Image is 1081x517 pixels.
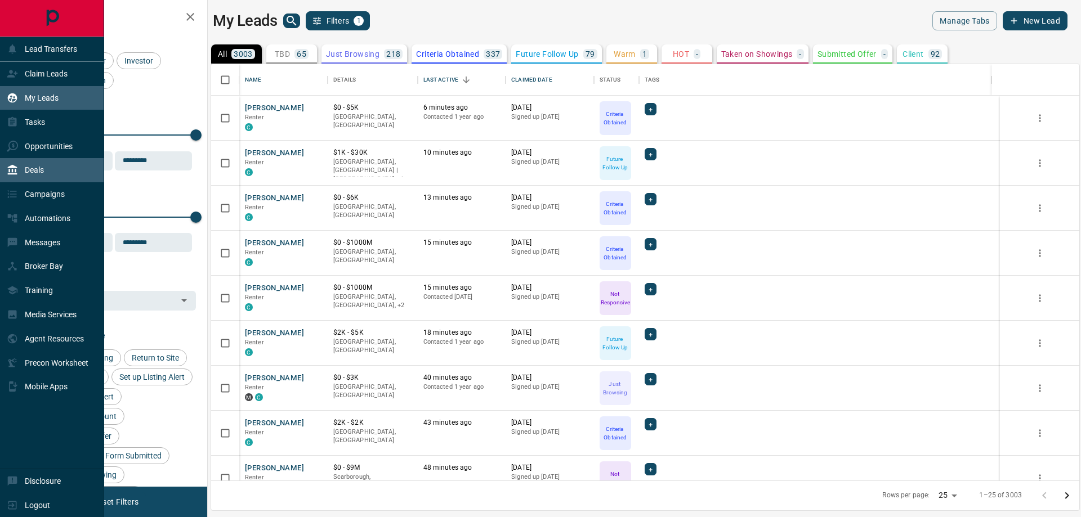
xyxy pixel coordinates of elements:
p: - [799,50,801,58]
p: [DATE] [511,283,588,293]
span: + [649,329,653,340]
button: Reset Filters [86,492,146,511]
p: [DATE] [511,328,588,338]
h1: My Leads [213,12,278,30]
div: + [645,238,656,250]
p: Criteria Obtained [601,110,630,127]
p: Future Follow Up [601,155,630,172]
p: Taken on Showings [721,50,793,58]
div: Name [245,64,262,96]
div: + [645,148,656,160]
span: Renter [245,474,264,481]
button: [PERSON_NAME] [245,463,304,474]
p: Not Responsive [601,470,630,487]
p: Rows per page: [882,491,930,500]
div: Tags [639,64,991,96]
p: Criteria Obtained [416,50,479,58]
p: 15 minutes ago [423,238,501,248]
p: Warm [614,50,636,58]
div: condos.ca [245,303,253,311]
button: Sort [458,72,474,88]
div: Claimed Date [506,64,594,96]
div: + [645,283,656,295]
button: more [1031,245,1048,262]
p: [GEOGRAPHIC_DATA], [GEOGRAPHIC_DATA] [333,383,412,400]
p: Signed up [DATE] [511,248,588,257]
div: + [645,418,656,430]
span: 1 [355,17,363,25]
button: Go to next page [1056,484,1078,507]
button: more [1031,380,1048,397]
div: Last Active [423,64,458,96]
span: + [649,419,653,430]
p: Contacted [DATE] [423,293,501,302]
div: Claimed Date [511,64,552,96]
button: more [1031,335,1048,352]
span: + [649,284,653,295]
p: $0 - $5K [333,103,412,113]
p: $2K - $2K [333,418,412,428]
span: + [649,374,653,385]
p: Signed up [DATE] [511,293,588,302]
p: [GEOGRAPHIC_DATA], [GEOGRAPHIC_DATA] [333,203,412,220]
div: condos.ca [245,438,253,446]
span: Renter [245,294,264,301]
div: Investor [117,52,161,69]
button: more [1031,155,1048,172]
div: mrloft.ca [245,393,253,401]
p: [GEOGRAPHIC_DATA], [GEOGRAPHIC_DATA] [333,338,412,355]
p: $0 - $9M [333,463,412,473]
p: TBD [275,50,290,58]
p: 43 minutes ago [423,418,501,428]
button: [PERSON_NAME] [245,148,304,159]
p: Client [903,50,923,58]
div: 25 [934,487,961,503]
div: + [645,463,656,475]
button: Open [176,293,192,308]
p: [DATE] [511,148,588,158]
p: [DATE] [511,103,588,113]
p: North York, Midtown | Central, Toronto [333,473,412,490]
div: Last Active [418,64,506,96]
p: [DATE] [511,418,588,428]
span: + [649,194,653,205]
div: Status [594,64,639,96]
p: [DATE] [511,373,588,383]
p: Signed up [DATE] [511,383,588,392]
p: Contacted 1 year ago [423,383,501,392]
p: 40 minutes ago [423,373,501,383]
p: Criteria Obtained [601,425,630,442]
p: Signed up [DATE] [511,338,588,347]
p: Criteria Obtained [601,245,630,262]
p: 1–25 of 3003 [979,491,1022,500]
p: 18 minutes ago [423,328,501,338]
p: [GEOGRAPHIC_DATA], [GEOGRAPHIC_DATA] [333,113,412,130]
p: 65 [297,50,306,58]
p: Signed up [DATE] [511,113,588,122]
span: Investor [120,56,157,65]
div: condos.ca [245,168,253,176]
p: Signed up [DATE] [511,428,588,437]
span: Renter [245,384,264,391]
button: New Lead [1003,11,1067,30]
p: Just Browsing [601,380,630,397]
button: more [1031,110,1048,127]
p: [DATE] [511,193,588,203]
div: Set up Listing Alert [111,368,193,385]
button: search button [283,14,300,28]
p: Just Browsing [326,50,379,58]
p: $0 - $1000M [333,283,412,293]
p: $2K - $5K [333,328,412,338]
div: condos.ca [245,348,253,356]
span: Renter [245,429,264,436]
span: + [649,104,653,115]
span: + [649,149,653,160]
p: Submitted Offer [818,50,877,58]
p: 15 minutes ago [423,283,501,293]
p: Contacted 1 year ago [423,338,501,347]
p: Midtown | Central, Toronto [333,293,412,310]
div: condos.ca [245,123,253,131]
p: 13 minutes ago [423,193,501,203]
div: condos.ca [245,258,253,266]
p: - [883,50,886,58]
